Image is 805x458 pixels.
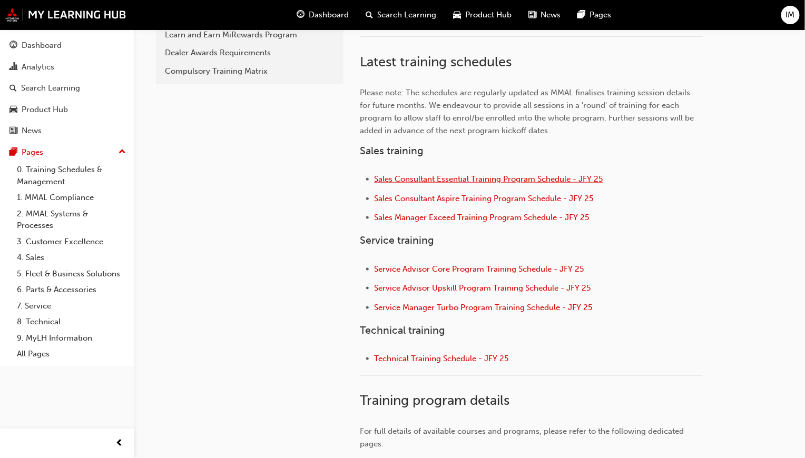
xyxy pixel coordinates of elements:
[22,39,62,52] div: Dashboard
[13,206,130,234] a: 2. MMAL Systems & Processes
[13,190,130,206] a: 1. MMAL Compliance
[4,57,130,77] a: Analytics
[13,250,130,266] a: 4. Sales
[13,298,130,314] a: 7. Service
[297,8,305,22] span: guage-icon
[375,303,593,312] a: Service Manager Turbo Program Training Schedule - JFY 25
[453,8,461,22] span: car-icon
[13,282,130,298] a: 6. Parts & Accessories
[528,8,536,22] span: news-icon
[9,126,17,136] span: news-icon
[360,393,510,409] span: Training program details
[357,4,445,26] a: search-iconSearch Learning
[4,34,130,143] button: DashboardAnalyticsSearch LearningProduct HubNews
[9,84,17,93] span: search-icon
[541,9,561,21] span: News
[21,82,80,94] div: Search Learning
[22,104,68,116] div: Product Hub
[375,194,594,203] a: Sales Consultant Aspire Training Program Schedule - JFY 25
[119,145,126,159] span: up-icon
[360,324,446,336] span: Technical training
[4,78,130,98] a: Search Learning
[4,143,130,162] button: Pages
[165,47,334,59] div: Dealer Awards Requirements
[9,63,17,72] span: chart-icon
[465,9,512,21] span: Product Hub
[569,4,620,26] a: pages-iconPages
[116,437,124,450] span: prev-icon
[445,4,520,26] a: car-iconProduct Hub
[377,9,436,21] span: Search Learning
[375,174,603,184] a: Sales Consultant Essential Training Program Schedule - JFY 25
[4,100,130,120] a: Product Hub
[165,65,334,77] div: Compulsory Training Matrix
[786,9,795,21] span: IM
[366,8,373,22] span: search-icon
[360,145,424,157] span: Sales training
[9,148,17,157] span: pages-icon
[165,29,334,41] div: Learn and Earn MiRewards Program
[13,346,130,362] a: All Pages
[160,62,339,81] a: Compulsory Training Matrix
[22,125,42,137] div: News
[375,283,591,293] a: Service Advisor Upskill Program Training Schedule - JFY 25
[13,330,130,346] a: 9. MyLH Information
[160,44,339,62] a: Dealer Awards Requirements
[360,234,435,246] span: Service training
[590,9,611,21] span: Pages
[5,8,126,22] img: mmal
[4,121,130,141] a: News
[375,213,590,222] a: Sales Manager Exceed Training Program Schedule - JFY 25
[9,41,17,51] span: guage-icon
[577,8,585,22] span: pages-icon
[360,54,512,70] span: Latest training schedules
[22,61,54,73] div: Analytics
[13,314,130,330] a: 8. Technical
[22,146,43,158] div: Pages
[13,234,130,250] a: 3. Customer Excellence
[13,162,130,190] a: 0. Training Schedules & Management
[375,264,584,274] a: Service Advisor Core Program Training Schedule - JFY 25
[9,105,17,115] span: car-icon
[4,36,130,55] a: Dashboard
[520,4,569,26] a: news-iconNews
[360,88,696,135] span: Please note: The schedules are regularly updated as MMAL finalises training session details for f...
[309,9,349,21] span: Dashboard
[375,354,509,363] a: Technical Training Schedule - JFY 25
[13,266,130,282] a: 5. Fleet & Business Solutions
[781,6,800,24] button: IM
[360,427,686,449] span: For full details of available courses and programs, please refer to the following dedicated pages:
[288,4,357,26] a: guage-iconDashboard
[160,26,339,44] a: Learn and Earn MiRewards Program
